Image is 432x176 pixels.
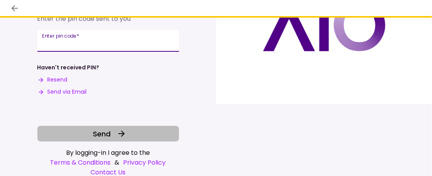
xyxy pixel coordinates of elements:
[37,126,179,142] button: Send
[37,158,179,167] div: &
[93,129,111,139] span: Send
[8,2,21,15] button: back
[37,88,87,96] button: Send via Email
[42,33,79,39] label: Enter pin code
[37,76,68,84] button: Resend
[124,158,166,167] a: Privacy Policy
[37,64,100,72] div: Haven't received PIN?
[50,158,111,167] a: Terms & Conditions
[37,148,179,158] div: By logging-in I agree to the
